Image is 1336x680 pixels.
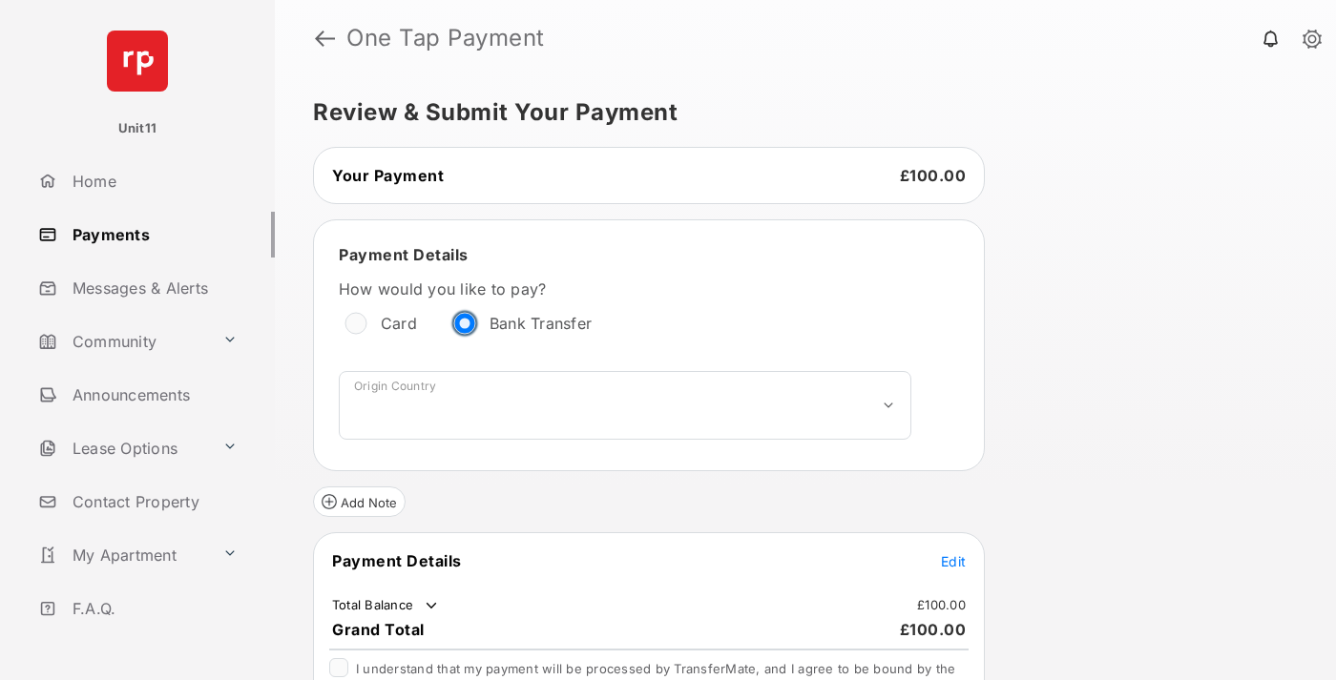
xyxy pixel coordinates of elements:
label: How would you like to pay? [339,279,911,299]
button: Add Note [313,486,406,517]
button: Edit [941,551,966,570]
span: Payment Details [339,245,469,264]
a: Lease Options [31,425,215,471]
span: £100.00 [900,620,967,639]
a: Contact Property [31,479,275,525]
h5: Review & Submit Your Payment [313,101,1283,124]
span: Payment Details [332,551,462,570]
a: F.A.Q. [31,586,275,631]
a: Messages & Alerts [31,265,275,311]
a: Community [31,319,215,364]
td: Total Balance [331,596,441,615]
span: Grand Total [332,620,425,639]
img: svg+xml;base64,PHN2ZyB4bWxucz0iaHR0cDovL3d3dy53My5vcmcvMjAwMC9zdmciIHdpZHRoPSI2NCIgaGVpZ2h0PSI2NC... [107,31,168,92]
td: £100.00 [916,596,967,613]
span: £100.00 [900,166,967,185]
a: Announcements [31,372,275,418]
a: Home [31,158,275,204]
span: Edit [941,553,966,569]
a: My Apartment [31,532,215,578]
label: Bank Transfer [490,314,592,333]
label: Card [381,314,417,333]
a: Payments [31,212,275,258]
p: Unit11 [118,119,157,138]
span: Your Payment [332,166,444,185]
strong: One Tap Payment [346,27,545,50]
